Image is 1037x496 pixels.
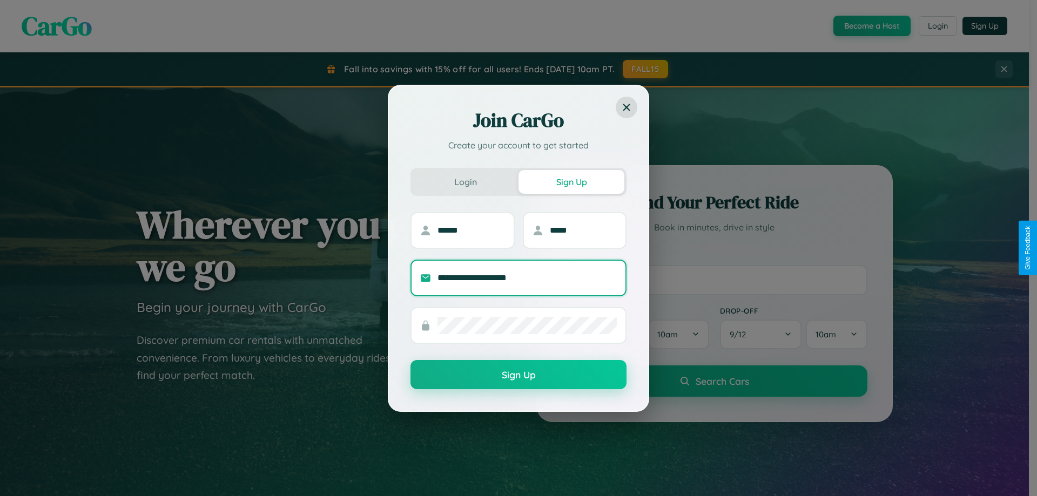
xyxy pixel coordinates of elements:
div: Give Feedback [1024,226,1032,270]
button: Sign Up [410,360,627,389]
h2: Join CarGo [410,107,627,133]
button: Login [413,170,518,194]
p: Create your account to get started [410,139,627,152]
button: Sign Up [518,170,624,194]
